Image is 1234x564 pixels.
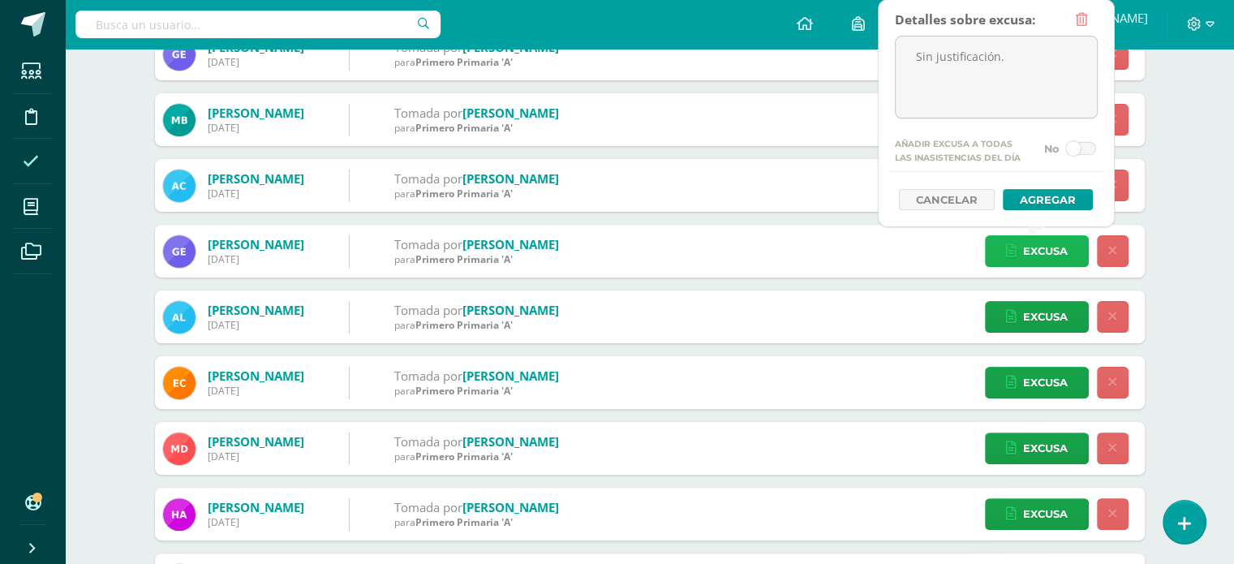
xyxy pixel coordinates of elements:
span: Primero Primaria 'A' [415,384,513,398]
span: Tomada por [394,105,462,121]
img: 6013aa2d754d025c431d66f3335ea46e.png [163,433,196,465]
a: Excusa [985,433,1089,464]
a: [PERSON_NAME] [208,302,304,318]
span: Excusa [1023,236,1068,266]
span: Excusa [1023,368,1068,398]
img: f58ba4dab8d1884923c512de44cd5f21.png [163,104,196,136]
div: para [394,187,559,200]
div: para [394,121,559,135]
a: [PERSON_NAME] [208,433,304,450]
a: Cancelar [899,189,995,210]
span: Primero Primaria 'A' [415,55,513,69]
img: 7956aa85003fb394acf4103f696c8ade.png [163,38,196,71]
span: Excusa [1023,433,1068,463]
a: Excusa [985,367,1089,398]
div: [DATE] [208,450,304,463]
span: Primero Primaria 'A' [415,252,513,266]
span: Primero Primaria 'A' [415,318,513,332]
a: [PERSON_NAME] [462,433,559,450]
span: Excusa [1023,499,1068,529]
a: [PERSON_NAME] [208,236,304,252]
a: [PERSON_NAME] [462,368,559,384]
a: [PERSON_NAME] [208,170,304,187]
img: e5785db20e160170414a0dfcb84a2328.png [163,498,196,531]
span: Tomada por [394,433,462,450]
img: d536bcdbf14437df84f8e39cd28a0d3f.png [163,301,196,334]
span: Tomada por [394,368,462,384]
a: [PERSON_NAME] [208,368,304,384]
div: para [394,450,559,463]
div: para [394,384,559,398]
div: para [394,55,559,69]
a: [PERSON_NAME] [462,499,559,515]
textarea: Sin justificación. [896,37,1097,118]
span: Excusa [1023,302,1068,332]
a: [PERSON_NAME] [208,499,304,515]
span: Primero Primaria 'A' [415,450,513,463]
label: Añadir excusa a todas las inasistencias del día [888,138,1032,166]
div: [DATE] [208,384,304,398]
a: [PERSON_NAME] [462,105,559,121]
img: aeb3d9e61410b5f72a89ac6b330d674f.png [163,170,196,202]
a: Excusa [985,235,1089,267]
div: [DATE] [208,252,304,266]
div: [DATE] [208,187,304,200]
a: [PERSON_NAME] [462,170,559,187]
div: Detalles sobre excusa: [895,4,1035,36]
div: para [394,318,559,332]
div: para [394,252,559,266]
div: [DATE] [208,515,304,529]
a: Excusa [985,498,1089,530]
button: Agregar [1003,189,1093,210]
a: [PERSON_NAME] [462,236,559,252]
input: Busca un usuario... [75,11,441,38]
a: [PERSON_NAME] [208,105,304,121]
div: [DATE] [208,318,304,332]
a: [PERSON_NAME] [462,302,559,318]
img: 7956aa85003fb394acf4103f696c8ade.png [163,235,196,268]
div: [DATE] [208,55,304,69]
a: Excusa [985,301,1089,333]
div: para [394,515,559,529]
span: Tomada por [394,170,462,187]
div: [DATE] [208,121,304,135]
span: Primero Primaria 'A' [415,187,513,200]
span: Tomada por [394,236,462,252]
img: b7fc6d785897b0fdef264806dcf15bdc.png [163,367,196,399]
span: Tomada por [394,499,462,515]
span: Primero Primaria 'A' [415,515,513,529]
span: Primero Primaria 'A' [415,121,513,135]
span: Tomada por [394,302,462,318]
